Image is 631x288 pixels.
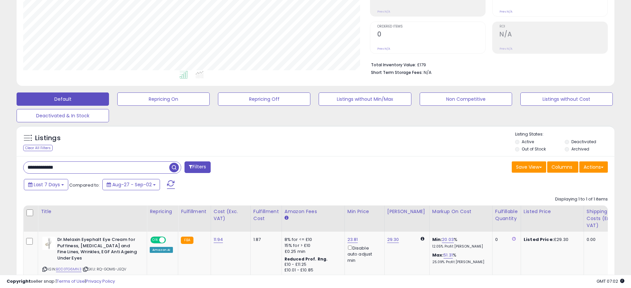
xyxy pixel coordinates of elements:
[387,236,399,243] a: 29.30
[23,145,53,151] div: Clear All Filters
[57,237,138,263] b: Dr.Melaxin Eyephalt Eye Cream for Puffiness, [MEDICAL_DATA] and Fine Lines, Wrinkles, EGF Anti Ag...
[112,181,152,188] span: Aug-27 - Sep-02
[69,182,100,188] span: Compared to:
[151,237,159,243] span: ON
[56,266,81,272] a: B0D3TG6MN3
[347,236,358,243] a: 23.81
[17,109,109,122] button: Deactivated & In Stock
[495,237,516,243] div: 0
[7,278,31,284] strong: Copyright
[424,69,432,76] span: N/A
[41,208,144,215] div: Title
[571,139,596,144] label: Deactivated
[34,181,60,188] span: Last 7 Days
[512,161,546,173] button: Save View
[524,237,579,243] div: £29.30
[520,92,613,106] button: Listings without Cost
[214,236,223,243] a: 11.94
[82,266,126,272] span: | SKU: RQ-GOM6-JEQV
[377,47,390,51] small: Prev: N/A
[371,62,416,68] b: Total Inventory Value:
[165,237,176,243] span: OFF
[442,236,454,243] a: 20.03
[522,146,546,152] label: Out of Stock
[371,60,603,68] li: £179
[432,252,444,258] b: Max:
[377,25,485,29] span: Ordered Items
[387,208,427,215] div: [PERSON_NAME]
[547,161,578,173] button: Columns
[420,92,512,106] button: Non Competitive
[42,237,56,250] img: 31g7NRfSyNL._SL40_.jpg
[150,208,175,215] div: Repricing
[432,244,487,249] p: 12.05% Profit [PERSON_NAME]
[253,208,279,222] div: Fulfillment Cost
[285,237,340,243] div: 8% for <= £10
[524,236,554,243] b: Listed Price:
[571,146,589,152] label: Archived
[432,208,490,215] div: Markup on Cost
[285,243,340,249] div: 15% for > £10
[218,92,310,106] button: Repricing Off
[587,237,618,243] div: 0.00
[285,256,328,262] b: Reduced Prof. Rng.
[377,10,390,14] small: Prev: N/A
[253,237,277,243] div: 1.87
[522,139,534,144] label: Active
[150,247,173,253] div: Amazon AI
[500,25,607,29] span: ROI
[347,208,382,215] div: Min Price
[500,30,607,39] h2: N/A
[7,278,115,285] div: seller snap | |
[285,208,342,215] div: Amazon Fees
[35,134,61,143] h5: Listings
[181,237,193,244] small: FBA
[214,208,248,222] div: Cost (Exc. VAT)
[347,244,379,263] div: Disable auto adjust min
[432,260,487,264] p: 25.09% Profit [PERSON_NAME]
[181,208,208,215] div: Fulfillment
[524,208,581,215] div: Listed Price
[86,278,115,284] a: Privacy Policy
[515,131,614,138] p: Listing States:
[24,179,68,190] button: Last 7 Days
[17,92,109,106] button: Default
[597,278,624,284] span: 2025-09-10 07:02 GMT
[495,208,518,222] div: Fulfillable Quantity
[285,267,340,273] div: £10.01 - £10.85
[500,10,512,14] small: Prev: N/A
[184,161,210,173] button: Filters
[285,249,340,255] div: £0.25 min
[285,262,340,267] div: £10 - £11.25
[285,215,289,221] small: Amazon Fees.
[377,30,485,39] h2: 0
[102,179,160,190] button: Aug-27 - Sep-02
[371,70,423,75] b: Short Term Storage Fees:
[432,237,487,249] div: %
[555,196,608,202] div: Displaying 1 to 1 of 1 items
[57,278,85,284] a: Terms of Use
[429,205,492,232] th: The percentage added to the cost of goods (COGS) that forms the calculator for Min & Max prices.
[587,208,621,229] div: Shipping Costs (Exc. VAT)
[432,252,487,264] div: %
[444,252,453,259] a: 51.31
[432,236,442,243] b: Min:
[579,161,608,173] button: Actions
[117,92,210,106] button: Repricing On
[319,92,411,106] button: Listings without Min/Max
[552,164,572,170] span: Columns
[500,47,512,51] small: Prev: N/A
